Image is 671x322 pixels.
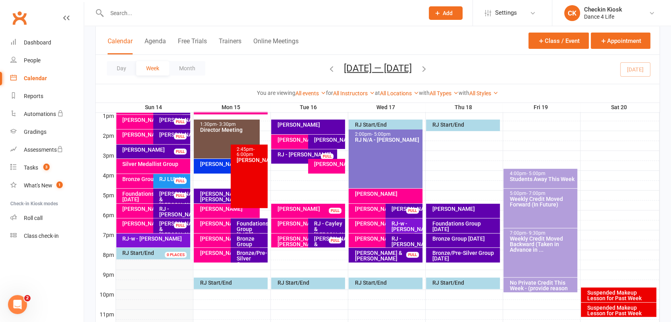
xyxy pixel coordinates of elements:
div: FULL [174,222,187,228]
div: [PERSON_NAME] [199,161,258,167]
div: [PERSON_NAME] [391,206,421,212]
div: 1:30pm [199,122,258,127]
iframe: Intercom live chat [8,295,27,314]
a: Reports [10,87,84,105]
div: RJ Start/End [432,280,498,285]
button: Agenda [145,37,166,54]
div: RJ Start/End [277,280,343,285]
div: [PERSON_NAME] [PERSON_NAME] [277,236,335,247]
div: [PERSON_NAME] [277,206,343,212]
span: 1 [56,181,63,188]
a: All Styles [469,90,498,96]
div: Dance 4 Life [584,13,622,20]
div: [PERSON_NAME] [199,221,258,226]
div: [PERSON_NAME] [277,221,335,226]
div: [PERSON_NAME] & [PERSON_NAME] [314,236,343,253]
div: Weekly Credit Moved Backward (Taken in Advance in ... [509,236,575,253]
div: RJ - [PERSON_NAME] [277,152,335,157]
div: FULL [174,178,187,184]
strong: You are viewing [257,90,295,96]
div: RJ - [PERSON_NAME] [391,236,421,247]
div: 2:45pm [236,147,266,157]
div: What's New [24,182,52,189]
th: 3pm [96,150,116,160]
th: Tue 16 [270,102,348,112]
div: FULL [174,148,187,154]
div: [PERSON_NAME] [122,147,189,152]
span: 3 [43,164,50,170]
div: [PERSON_NAME] [432,206,498,212]
button: Add [429,6,463,20]
div: [PERSON_NAME] [354,221,413,226]
span: - 5:00pm [526,171,545,176]
div: Bronze Group [DATE] [236,236,266,253]
strong: at [375,90,380,96]
th: 9pm [96,270,116,280]
div: [PERSON_NAME] [314,161,343,167]
div: 4:00pm [509,171,575,176]
th: Mon 15 [193,102,270,112]
div: FULL [321,153,334,159]
th: 7pm [96,230,116,240]
div: 5:00pm [509,191,575,196]
div: [PERSON_NAME] [277,137,335,143]
div: Calendar [24,75,47,81]
div: Suspended Makeup Lesson for Past Week [586,305,655,316]
th: 10pm [96,289,116,299]
th: 11pm [96,309,116,319]
span: - 3:30pm [216,121,235,127]
a: Roll call [10,209,84,227]
span: - 5:00pm [371,131,390,137]
div: Weekly Credit Moved Forward (In Future) [509,196,575,207]
th: 8pm [96,250,116,260]
div: RJ N/A - [PERSON_NAME] [354,137,420,143]
a: All Instructors [333,90,375,96]
div: Assessments [24,147,63,153]
th: 5pm [96,190,116,200]
span: 2 [24,295,31,301]
div: [PERSON_NAME] & [PERSON_NAME] [159,191,189,208]
div: [PERSON_NAME] [122,132,181,137]
div: FULL [174,133,187,139]
div: RJ Start/End [354,280,420,285]
th: Sun 14 [116,102,193,112]
button: Online Meetings [253,37,299,54]
span: - 6:00pm [237,147,255,157]
strong: for [326,90,333,96]
button: Month [169,61,205,75]
div: [PERSON_NAME] & [PERSON_NAME] [199,191,258,202]
a: All events [295,90,326,96]
div: Gradings [24,129,46,135]
div: Students Away This Week [509,176,575,182]
div: Foundations Group [DATE] [122,191,181,202]
div: Roll call [24,215,42,221]
div: 2:00pm [354,132,420,137]
a: All Types [430,90,459,96]
div: [PERSON_NAME] & [PERSON_NAME] [354,250,420,261]
div: [PERSON_NAME] [354,236,413,241]
button: Trainers [219,37,241,54]
th: 4pm [96,170,116,180]
div: Suspended Makeup Lesson for Past Week [586,290,655,301]
a: Tasks 3 [10,159,84,177]
div: Foundations Group [DATE] [236,221,266,237]
div: No Private Credit This Week - (provide reason per ... [509,280,575,297]
div: [PERSON_NAME] [314,137,343,143]
a: Assessments [10,141,84,159]
a: Clubworx [10,8,29,28]
div: CK [564,5,580,21]
th: Fri 19 [503,102,580,112]
div: [PERSON_NAME] [122,117,181,123]
div: RJ-w - [PERSON_NAME] [122,236,189,241]
button: Day [107,61,136,75]
button: Calendar [108,37,133,54]
div: [PERSON_NAME] [354,206,413,212]
div: Bronze/Pre-Silver Group [DATE] [236,250,266,272]
button: Appointment [591,33,650,49]
div: FULL [406,208,419,214]
div: FULL [329,237,341,243]
a: Gradings [10,123,84,141]
th: 1pm [96,111,116,121]
button: Week [136,61,169,75]
div: Bronze Group [DATE] [122,176,181,182]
